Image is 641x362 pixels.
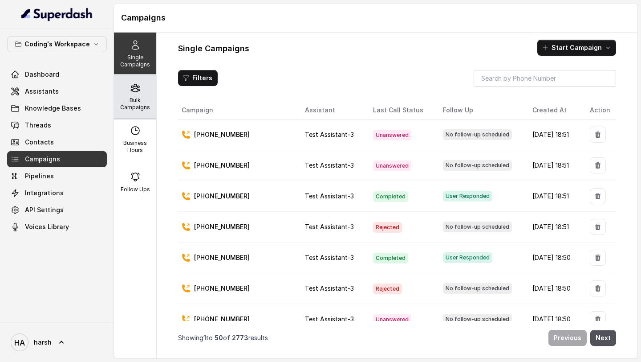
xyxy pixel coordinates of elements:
span: Test Assistant-3 [305,192,354,200]
span: No follow-up scheduled [443,283,512,294]
button: Previous [548,330,587,346]
th: Campaign [178,101,298,119]
a: API Settings [7,202,107,218]
a: Integrations [7,185,107,201]
span: User Responded [443,252,492,263]
th: Created At [525,101,582,119]
span: Pipelines [25,172,54,181]
a: Contacts [7,134,107,150]
th: Action [583,101,616,119]
nav: Pagination [178,325,616,351]
td: [DATE] 18:51 [525,119,582,150]
span: Rejected [373,284,402,294]
span: Rejected [373,222,402,233]
td: [DATE] 18:51 [525,150,582,181]
h1: Campaigns [121,11,630,25]
span: Test Assistant-3 [305,254,354,261]
td: [DATE] 18:50 [525,273,582,304]
span: Integrations [25,189,64,197]
a: harsh [7,330,107,355]
a: Threads [7,117,107,133]
a: Campaigns [7,151,107,167]
a: Pipelines [7,168,107,184]
span: Completed [373,191,408,202]
span: Test Assistant-3 [305,223,354,230]
span: Knowledge Bases [25,104,81,113]
span: Test Assistant-3 [305,284,354,292]
p: [PHONE_NUMBER] [194,130,250,139]
span: Assistants [25,87,59,96]
th: Follow Up [436,101,526,119]
td: [DATE] 18:51 [525,181,582,212]
img: light.svg [21,7,93,21]
button: Filters [178,70,218,86]
td: [DATE] 18:50 [525,304,582,335]
p: [PHONE_NUMBER] [194,253,250,262]
h1: Single Campaigns [178,41,249,56]
span: No follow-up scheduled [443,314,512,325]
span: Contacts [25,138,54,147]
p: Single Campaigns [118,54,153,68]
p: Follow Ups [121,186,150,193]
span: 2773 [232,334,248,341]
p: [PHONE_NUMBER] [194,284,250,293]
span: Test Assistant-3 [305,131,354,138]
p: [PHONE_NUMBER] [194,315,250,324]
span: Dashboard [25,70,59,79]
p: Showing to of results [178,333,268,342]
span: Unanswered [373,160,411,171]
a: Assistants [7,83,107,99]
p: Bulk Campaigns [118,97,153,111]
button: Next [590,330,616,346]
p: [PHONE_NUMBER] [194,161,250,170]
p: [PHONE_NUMBER] [194,222,250,231]
span: Unanswered [373,130,411,140]
span: 50 [215,334,223,341]
span: Threads [25,121,51,130]
p: [PHONE_NUMBER] [194,192,250,201]
span: harsh [34,338,52,347]
a: Dashboard [7,66,107,82]
text: HA [14,338,25,347]
span: No follow-up scheduled [443,222,512,232]
th: Last Call Status [366,101,435,119]
span: Completed [373,253,408,263]
td: [DATE] 18:50 [525,243,582,273]
button: Coding's Workspace [7,36,107,52]
p: Business Hours [118,140,153,154]
span: User Responded [443,191,492,202]
a: Voices Library [7,219,107,235]
td: [DATE] 18:51 [525,212,582,243]
span: No follow-up scheduled [443,160,512,171]
span: No follow-up scheduled [443,129,512,140]
span: API Settings [25,206,64,214]
th: Assistant [298,101,366,119]
p: Coding's Workspace [24,39,90,49]
input: Search by Phone Number [474,70,616,87]
span: Test Assistant-3 [305,161,354,169]
a: Knowledge Bases [7,100,107,116]
span: Voices Library [25,222,69,231]
span: 1 [203,334,206,341]
button: Start Campaign [537,40,616,56]
span: Test Assistant-3 [305,315,354,323]
span: Campaigns [25,155,60,164]
span: Unanswered [373,314,411,325]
